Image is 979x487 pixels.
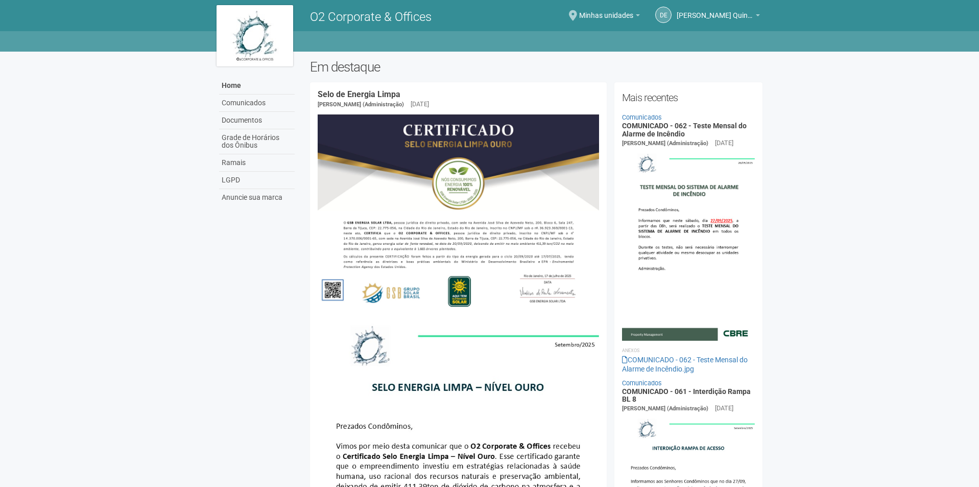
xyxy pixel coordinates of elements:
h2: Em destaque [310,59,763,75]
a: COMUNICADO - 061 - Interdição Rampa BL 8 [622,387,751,403]
a: Comunicados [622,113,662,121]
img: logo.jpg [217,5,293,66]
a: LGPD [219,172,295,189]
a: [PERSON_NAME] Quintanilha [677,13,760,21]
a: COMUNICADO - 062 - Teste Mensal do Alarme de Incêndio [622,122,747,137]
span: O2 Corporate & Offices [310,10,432,24]
a: Selo de Energia Limpa [318,89,400,99]
a: Minhas unidades [579,13,640,21]
span: [PERSON_NAME] (Administração) [622,405,708,412]
a: COMUNICADO - 062 - Teste Mensal do Alarme de Incêndio.jpg [622,356,748,373]
img: COMUNICADO%20-%20054%20-%20Selo%20de%20Energia%20Limpa%20-%20P%C3%A1g.%202.jpg [318,114,599,314]
span: Minhas unidades [579,2,633,19]
span: [PERSON_NAME] (Administração) [622,140,708,147]
span: Douglas Escramozino Quintanilha [677,2,753,19]
div: [DATE] [715,138,733,148]
a: Ramais [219,154,295,172]
a: Home [219,77,295,95]
h2: Mais recentes [622,90,755,105]
a: Anuncie sua marca [219,189,295,206]
a: Comunicados [622,379,662,387]
img: COMUNICADO%20-%20062%20-%20Teste%20Mensal%20do%20Alarme%20de%20Inc%C3%AAndio.jpg [622,148,755,340]
a: Comunicados [219,95,295,112]
div: [DATE] [411,100,429,109]
a: Grade de Horários dos Ônibus [219,129,295,154]
a: DE [655,7,672,23]
div: [DATE] [715,404,733,413]
li: Anexos [622,346,755,355]
a: Documentos [219,112,295,129]
span: [PERSON_NAME] (Administração) [318,101,404,108]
